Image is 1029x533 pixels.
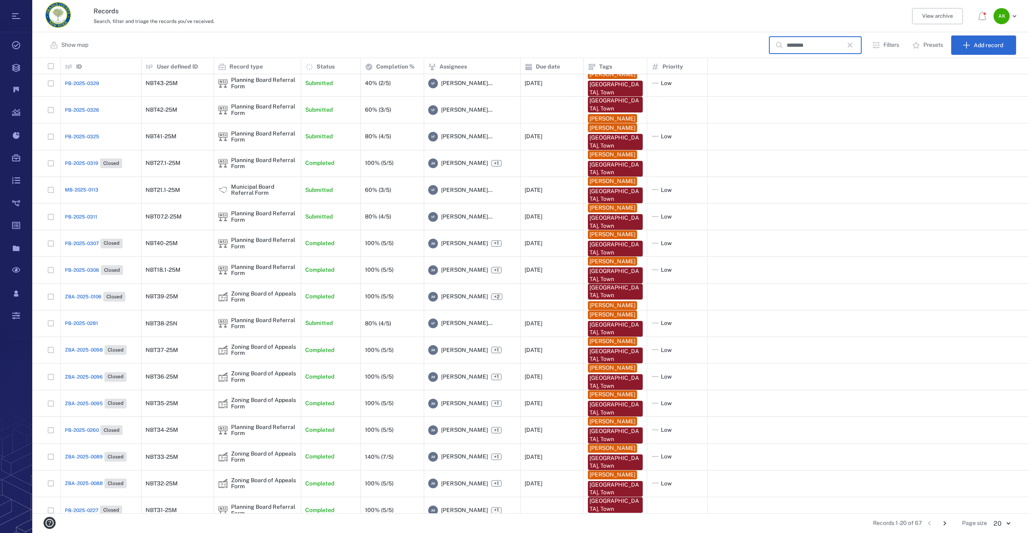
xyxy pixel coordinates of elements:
[146,400,178,406] div: NBT35-25M
[589,497,641,513] div: [GEOGRAPHIC_DATA], Town
[146,240,178,246] div: NBT40-25M
[987,519,1016,528] div: 20
[441,400,488,408] span: [PERSON_NAME]
[525,214,542,220] div: [DATE]
[589,151,635,159] div: [PERSON_NAME]
[218,158,228,168] img: icon Planning Board Referral Form
[589,444,635,452] div: [PERSON_NAME]
[65,80,99,87] a: PB-2025-0329
[305,293,334,301] p: Completed
[365,321,391,327] div: 80% (4/5)
[65,133,99,140] a: PB-2025-0325
[428,452,438,462] div: J M
[867,35,906,55] button: Filters
[589,267,641,283] div: [GEOGRAPHIC_DATA], Town
[589,401,641,416] div: [GEOGRAPHIC_DATA], Town
[441,186,492,194] span: [PERSON_NAME]...
[365,427,394,433] div: 100% (5/5)
[365,374,394,380] div: 100% (5/5)
[922,517,952,530] nav: pagination navigation
[661,133,672,141] span: Low
[661,266,672,274] span: Low
[231,317,297,330] div: Planning Board Referral Form
[365,507,394,513] div: 100% (5/5)
[305,186,333,194] p: Submitted
[65,373,103,381] span: ZBA-2025-0096
[492,507,500,514] span: +1
[65,292,125,302] a: ZBA-2025-0106Closed
[441,79,492,87] span: [PERSON_NAME]...
[492,400,500,407] span: +1
[441,293,488,301] span: [PERSON_NAME]
[440,63,467,71] p: Assignees
[525,481,542,487] div: [DATE]
[229,63,263,71] p: Record type
[428,265,438,275] div: J M
[661,400,672,408] span: Low
[525,187,542,193] div: [DATE]
[218,132,228,142] div: Planning Board Referral Form
[231,371,297,383] div: Zoning Board of Appeals Form
[218,479,228,488] img: icon Zoning Board of Appeals Form
[146,321,177,327] div: NBT38-25N
[525,400,542,406] div: [DATE]
[365,240,394,246] div: 100% (5/5)
[65,399,127,408] a: ZBA-2025-0095Closed
[491,374,502,380] span: +1
[218,292,228,302] div: Zoning Board of Appeals Form
[218,345,228,355] div: Zoning Board of Appeals Form
[218,79,228,88] img: icon Planning Board Referral Form
[94,6,737,16] h3: Records
[146,80,178,86] div: NBT43-25M
[65,479,127,488] a: ZBA-2025-0088Closed
[65,452,127,462] a: ZBA-2025-0089Closed
[146,187,180,193] div: NBT21.1-25M
[231,104,297,116] div: Planning Board Referral Form
[589,391,635,399] div: [PERSON_NAME]
[441,266,488,274] span: [PERSON_NAME]
[491,347,502,353] span: +1
[218,212,228,222] img: icon Planning Board Referral Form
[441,133,492,141] span: [PERSON_NAME]...
[157,63,198,71] p: User defined ID
[589,258,635,266] div: [PERSON_NAME]
[18,6,35,13] span: Help
[661,373,672,381] span: Low
[65,506,122,515] a: PB-2025-0227Closed
[146,294,178,300] div: NBT39-25M
[428,345,438,355] div: J M
[231,264,297,277] div: Planning Board Referral Form
[589,204,635,212] div: [PERSON_NAME]
[365,187,391,193] div: 60% (3/5)
[65,266,99,274] span: PB-2025-0306
[589,427,641,443] div: [GEOGRAPHIC_DATA], Town
[218,239,228,248] img: icon Planning Board Referral Form
[218,79,228,88] div: Planning Board Referral Form
[218,212,228,222] div: Planning Board Referral Form
[951,35,1016,55] button: Add record
[428,319,438,328] div: V F
[492,240,500,247] span: +1
[428,132,438,142] div: V F
[661,426,672,434] span: Low
[441,453,488,461] span: [PERSON_NAME]
[994,8,1010,24] div: A K
[923,41,943,49] p: Presets
[65,425,123,435] a: PB-2025-0260Closed
[599,63,612,71] p: Tags
[146,507,177,513] div: NBT31-25M
[218,105,228,115] img: icon Planning Board Referral Form
[305,79,333,87] p: Submitted
[218,372,228,382] img: icon Zoning Board of Appeals Form
[305,213,333,221] p: Submitted
[305,239,334,248] p: Completed
[231,237,297,250] div: Planning Board Referral Form
[218,265,228,275] div: Planning Board Referral Form
[491,294,502,300] span: +2
[912,8,963,24] button: View archive
[883,41,899,49] p: Filters
[102,160,121,167] span: Closed
[102,240,121,247] span: Closed
[218,292,228,302] img: icon Zoning Board of Appeals Form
